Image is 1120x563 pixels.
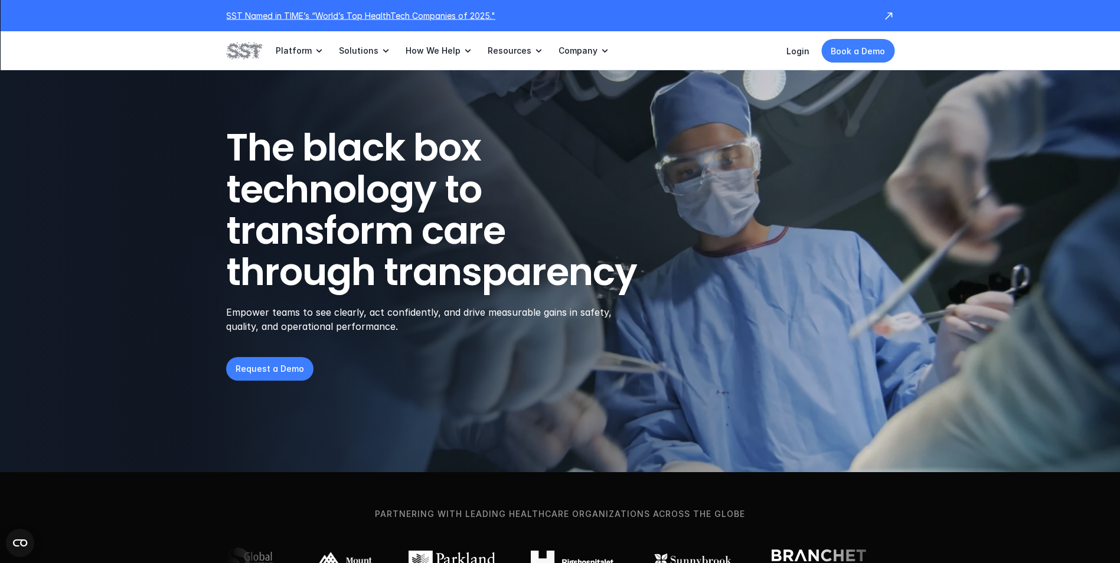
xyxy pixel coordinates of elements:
img: SST logo [226,41,262,61]
button: Open CMP widget [6,529,34,557]
a: Platform [276,31,325,70]
h1: The black box technology to transform care through transparency [226,127,694,293]
a: Login [786,46,809,56]
p: Book a Demo [831,45,885,57]
p: Company [559,45,597,56]
p: Platform [276,45,312,56]
p: Empower teams to see clearly, act confidently, and drive measurable gains in safety, quality, and... [226,305,627,333]
p: How We Help [406,45,461,56]
p: Request a Demo [236,362,304,375]
p: Resources [488,45,531,56]
a: Request a Demo [226,357,314,381]
p: SST Named in TIME’s “World’s Top HealthTech Companies of 2025." [226,9,871,22]
p: Solutions [339,45,378,56]
p: Partnering with leading healthcare organizations across the globe [20,508,1100,521]
a: Book a Demo [821,39,894,63]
